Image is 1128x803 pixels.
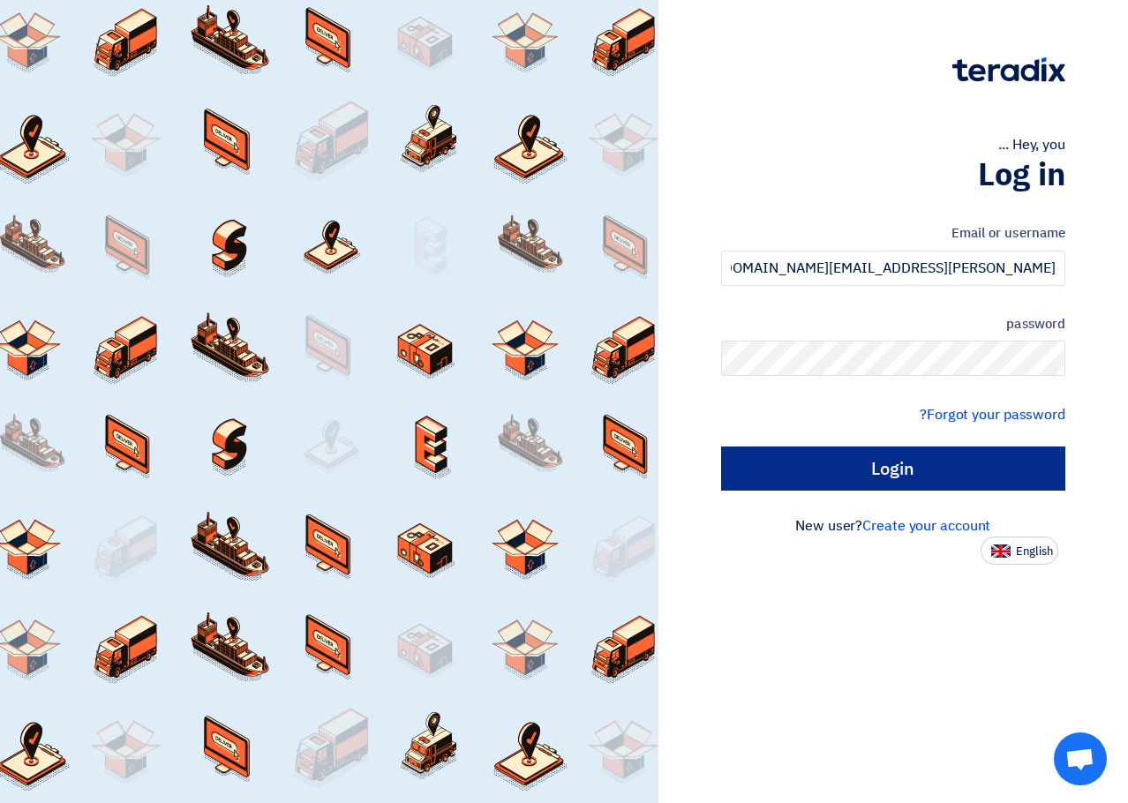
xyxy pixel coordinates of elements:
button: English [981,537,1058,565]
font: New user? [795,515,862,537]
font: password [1006,314,1065,334]
input: Enter your work email or username... [721,251,1066,286]
font: Email or username [951,223,1065,243]
font: Hey, you ... [998,134,1065,155]
a: Open chat [1054,732,1107,785]
font: Log in [978,151,1065,199]
img: Teradix logo [952,57,1065,82]
a: Forgot your password? [920,404,1065,425]
input: Login [721,447,1066,491]
img: en-US.png [991,544,1011,558]
font: English [1016,543,1053,559]
a: Create your account [862,515,990,537]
